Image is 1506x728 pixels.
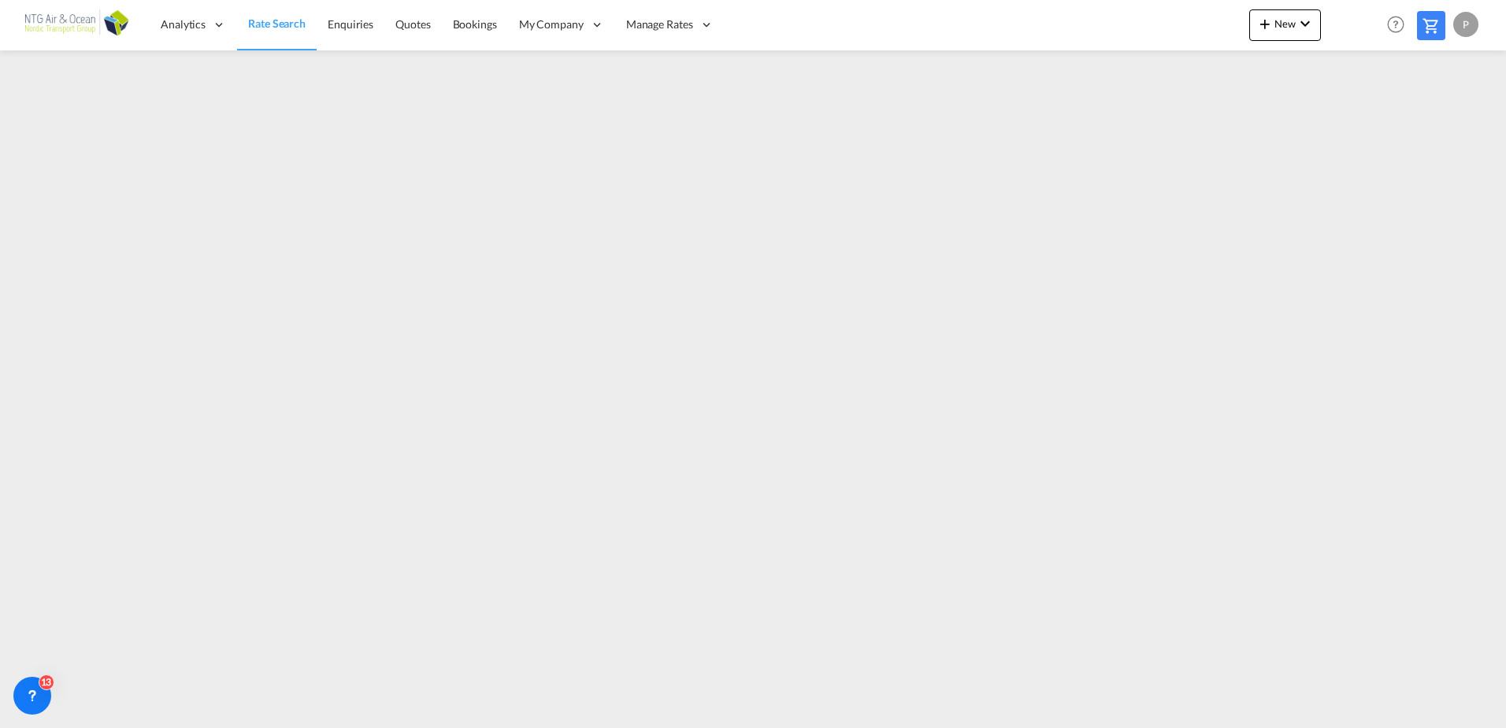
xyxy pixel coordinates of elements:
span: Enquiries [328,17,373,31]
div: P [1453,12,1478,37]
md-icon: icon-chevron-down [1296,14,1315,33]
span: New [1256,17,1315,30]
span: Help [1382,11,1409,38]
span: Rate Search [248,17,306,30]
button: icon-plus 400-fgNewicon-chevron-down [1249,9,1321,41]
span: Quotes [395,17,430,31]
span: My Company [519,17,584,32]
div: Help [1382,11,1417,39]
span: Bookings [453,17,497,31]
md-icon: icon-plus 400-fg [1256,14,1274,33]
img: af31b1c0b01f11ecbc353f8e72265e29.png [24,7,130,43]
span: Manage Rates [626,17,693,32]
span: Analytics [161,17,206,32]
